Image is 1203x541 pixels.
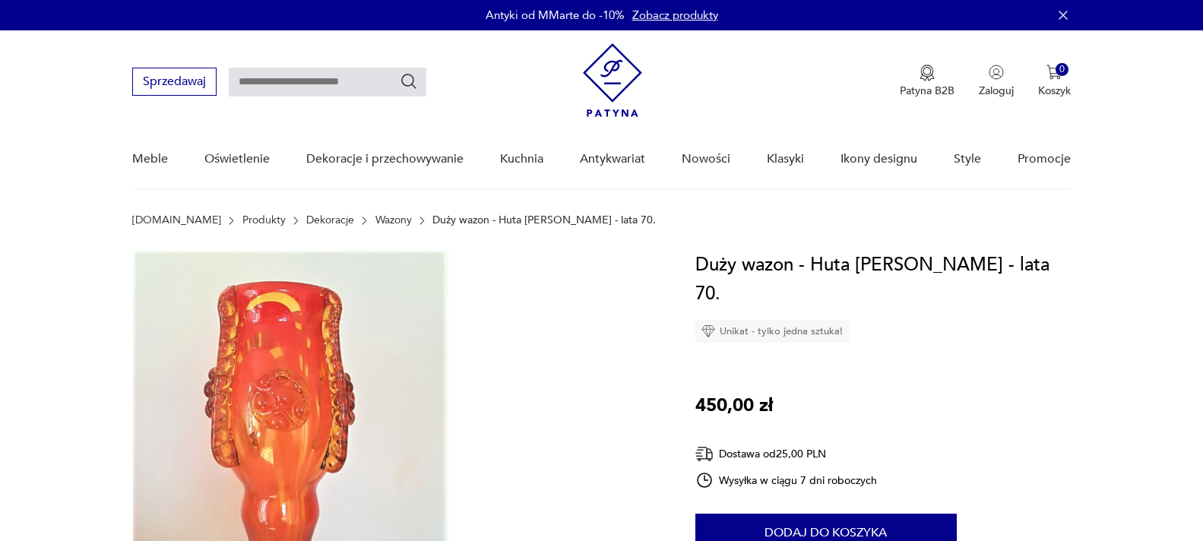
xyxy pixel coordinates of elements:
[920,65,935,81] img: Ikona medalu
[375,214,412,226] a: Wazony
[306,130,464,188] a: Dekoracje i przechowywanie
[1046,65,1062,80] img: Ikona koszyka
[989,65,1004,80] img: Ikonka użytkownika
[900,84,954,98] p: Patyna B2B
[979,84,1014,98] p: Zaloguj
[583,43,642,117] img: Patyna - sklep z meblami i dekoracjami vintage
[1038,84,1071,98] p: Koszyk
[682,130,730,188] a: Nowości
[695,320,849,343] div: Unikat - tylko jedna sztuka!
[242,214,286,226] a: Produkty
[695,471,878,489] div: Wysyłka w ciągu 7 dni roboczych
[900,65,954,98] button: Patyna B2B
[306,214,354,226] a: Dekoracje
[979,65,1014,98] button: Zaloguj
[132,78,217,88] a: Sprzedawaj
[954,130,981,188] a: Style
[701,324,715,338] img: Ikona diamentu
[695,445,714,463] img: Ikona dostawy
[695,251,1071,308] h1: Duży wazon - Huta [PERSON_NAME] - lata 70.
[400,72,418,90] button: Szukaj
[695,391,773,420] p: 450,00 zł
[695,445,878,463] div: Dostawa od 25,00 PLN
[432,214,656,226] p: Duży wazon - Huta [PERSON_NAME] - lata 70.
[132,214,221,226] a: [DOMAIN_NAME]
[132,68,217,96] button: Sprzedawaj
[1018,130,1071,188] a: Promocje
[767,130,804,188] a: Klasyki
[841,130,917,188] a: Ikony designu
[486,8,625,23] p: Antyki od MMarte do -10%
[632,8,718,23] a: Zobacz produkty
[204,130,270,188] a: Oświetlenie
[1056,63,1068,76] div: 0
[900,65,954,98] a: Ikona medaluPatyna B2B
[132,130,168,188] a: Meble
[580,130,645,188] a: Antykwariat
[500,130,543,188] a: Kuchnia
[1038,65,1071,98] button: 0Koszyk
